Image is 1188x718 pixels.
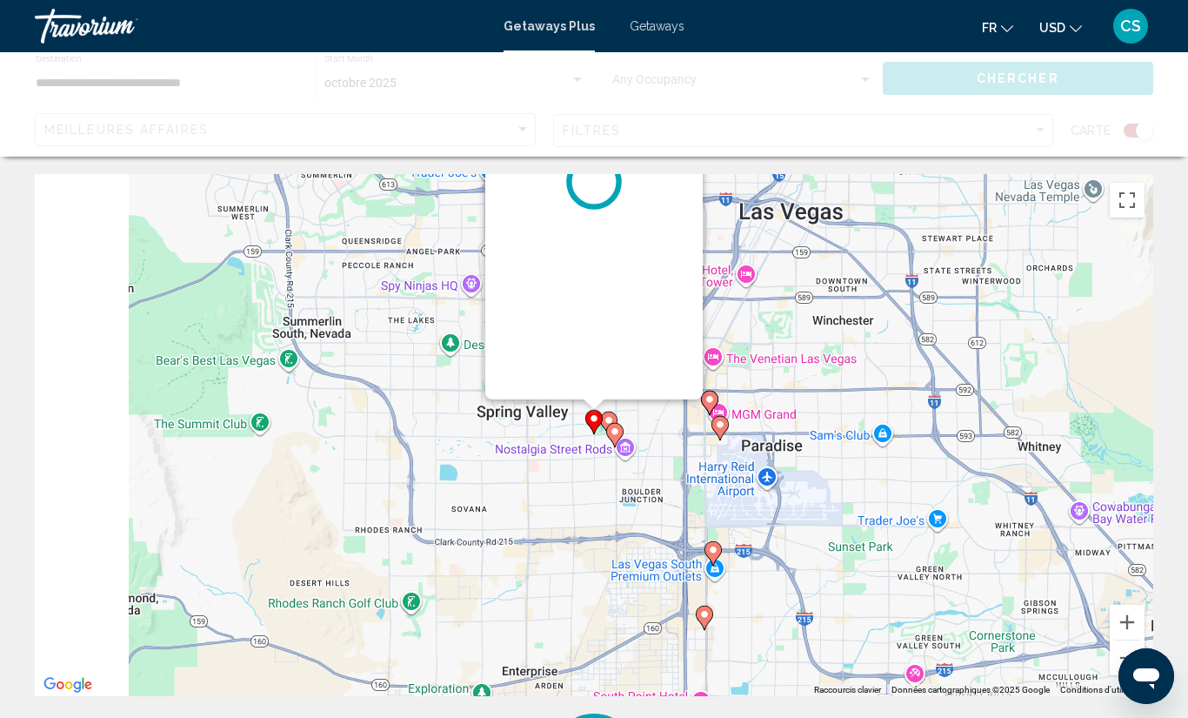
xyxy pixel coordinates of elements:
[1110,641,1145,675] button: Zoom arrière
[1110,183,1145,218] button: Passer en plein écran
[39,674,97,696] img: Google
[982,15,1013,40] button: Change language
[630,19,684,33] a: Getaways
[39,674,97,696] a: Ouvrir cette zone dans Google Maps (dans une nouvelle fenêtre)
[1039,15,1082,40] button: Change currency
[1039,21,1065,35] span: USD
[1060,685,1148,695] a: Conditions d'utilisation
[1108,8,1153,44] button: User Menu
[504,19,595,33] a: Getaways Plus
[814,684,881,696] button: Raccourcis clavier
[35,9,486,44] a: Travorium
[1120,17,1141,35] span: CS
[982,21,997,35] span: fr
[1110,605,1145,640] button: Zoom avant
[1118,648,1174,704] iframe: Bouton de lancement de la fenêtre de messagerie
[891,685,1050,695] span: Données cartographiques ©2025 Google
